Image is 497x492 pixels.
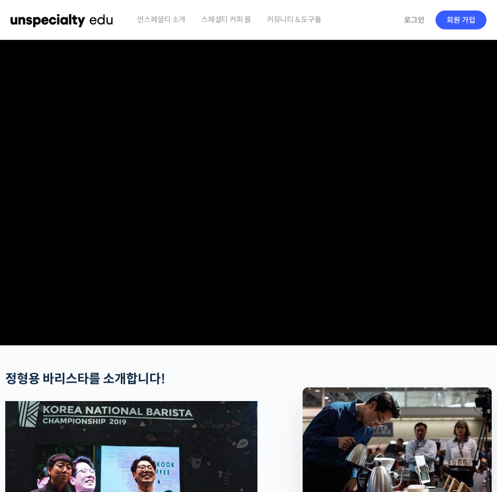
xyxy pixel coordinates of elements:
strong: 정형용 바리스타를 소개합니다! [5,371,165,387]
a: 회원 가입 [436,11,486,29]
a: 로그인 [398,8,431,32]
